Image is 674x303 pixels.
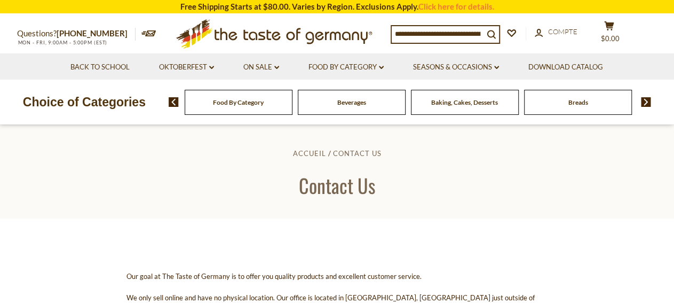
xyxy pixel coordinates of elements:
[17,40,108,45] span: MON - FRI, 9:00AM - 5:00PM (EST)
[601,34,620,43] span: $0.00
[292,149,326,158] a: Accueil
[308,61,384,73] a: Food By Category
[333,149,382,158] a: Contact Us
[159,61,214,73] a: Oktoberfest
[169,97,179,107] img: previous arrow
[33,173,641,197] h1: Contact Us
[70,61,130,73] a: Back to School
[126,272,422,281] span: Our goal at The Taste of Germany is to offer you quality products and excellent customer service.
[431,98,498,106] a: Baking, Cakes, Desserts
[243,61,279,73] a: On Sale
[593,21,625,48] button: $0.00
[413,61,499,73] a: Seasons & Occasions
[418,2,494,11] a: Click here for details.
[57,28,128,38] a: [PHONE_NUMBER]
[535,26,577,38] a: Compte
[337,98,366,106] a: Beverages
[528,61,603,73] a: Download Catalog
[568,98,588,106] a: Breads
[641,97,651,107] img: next arrow
[17,27,136,41] p: Questions?
[213,98,264,106] a: Food By Category
[548,27,577,36] span: Compte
